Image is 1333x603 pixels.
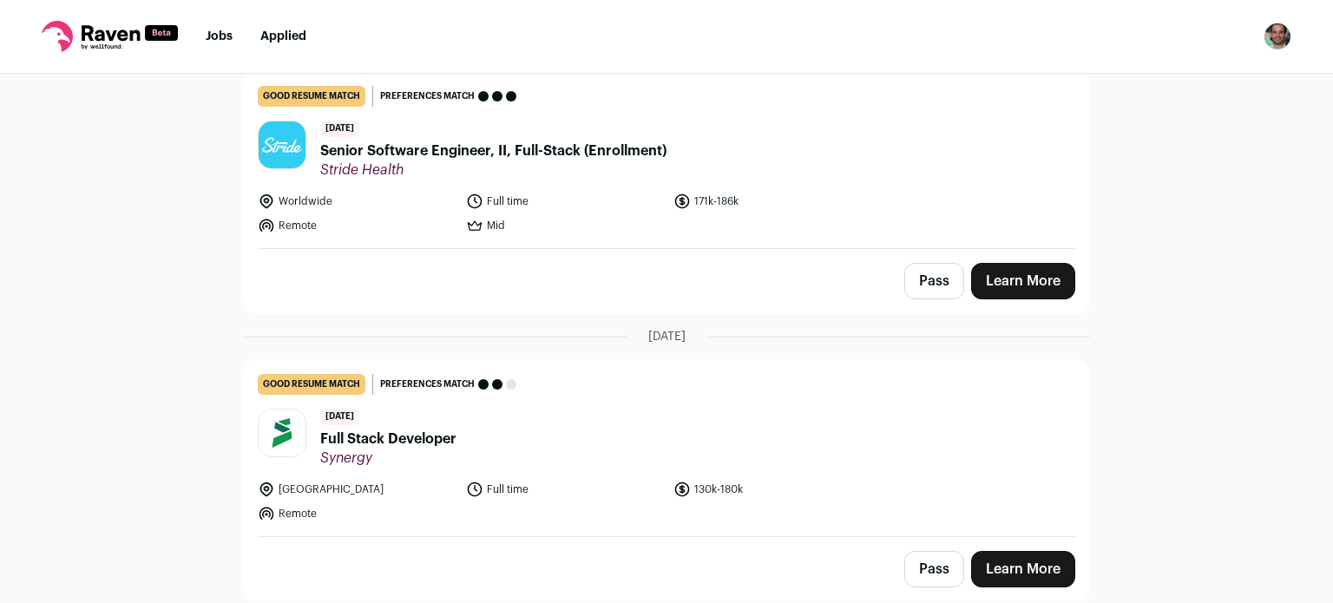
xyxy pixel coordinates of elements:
div: good resume match [258,374,365,395]
span: Preferences match [380,376,475,393]
div: good resume match [258,86,365,107]
a: Learn More [971,551,1075,587]
li: [GEOGRAPHIC_DATA] [258,481,456,498]
li: Full time [466,481,664,498]
li: Worldwide [258,193,456,210]
a: Jobs [206,30,233,43]
a: good resume match Preferences match [DATE] Senior Software Engineer, II, Full-Stack (Enrollment) ... [244,72,1089,248]
li: 130k-180k [673,481,871,498]
li: Mid [466,217,664,234]
span: Synergy [320,449,456,467]
img: 1721f4a9a0693b33012d8dc90a41a28011b9ba4fc26a1610764d44b131f4f2c9.jpg [259,121,305,168]
span: [DATE] [648,328,686,345]
li: Remote [258,217,456,234]
span: Full Stack Developer [320,429,456,449]
a: good resume match Preferences match [DATE] Full Stack Developer Synergy [GEOGRAPHIC_DATA] Full ti... [244,360,1089,536]
span: [DATE] [320,409,359,425]
a: Applied [260,30,306,43]
button: Open dropdown [1264,23,1291,50]
button: Pass [904,263,964,299]
button: Pass [904,551,964,587]
a: Learn More [971,263,1075,299]
span: Senior Software Engineer, II, Full-Stack (Enrollment) [320,141,666,161]
li: Full time [466,193,664,210]
img: 8222cb0a0d02254238a2aaeed9b7372b28b1b5603bdd3501a1f5289d2ebba6af.jpg [259,410,305,456]
li: 171k-186k [673,193,871,210]
img: 7608815-medium_jpg [1264,23,1291,50]
span: Stride Health [320,161,666,179]
span: Preferences match [380,88,475,105]
span: [DATE] [320,121,359,137]
li: Remote [258,505,456,522]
